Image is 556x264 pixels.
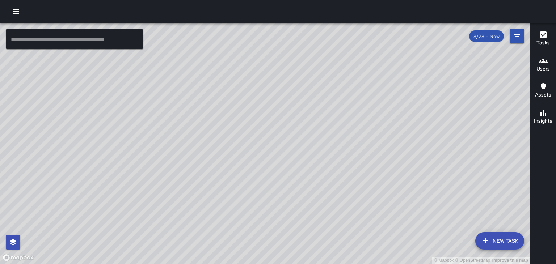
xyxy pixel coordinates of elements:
span: 8/28 — Now [469,33,504,39]
button: New Task [475,232,524,250]
button: Insights [530,104,556,130]
h6: Tasks [536,39,550,47]
button: Filters [510,29,524,43]
button: Tasks [530,26,556,52]
h6: Assets [535,91,551,99]
h6: Users [536,65,550,73]
button: Users [530,52,556,78]
button: Assets [530,78,556,104]
h6: Insights [534,117,552,125]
